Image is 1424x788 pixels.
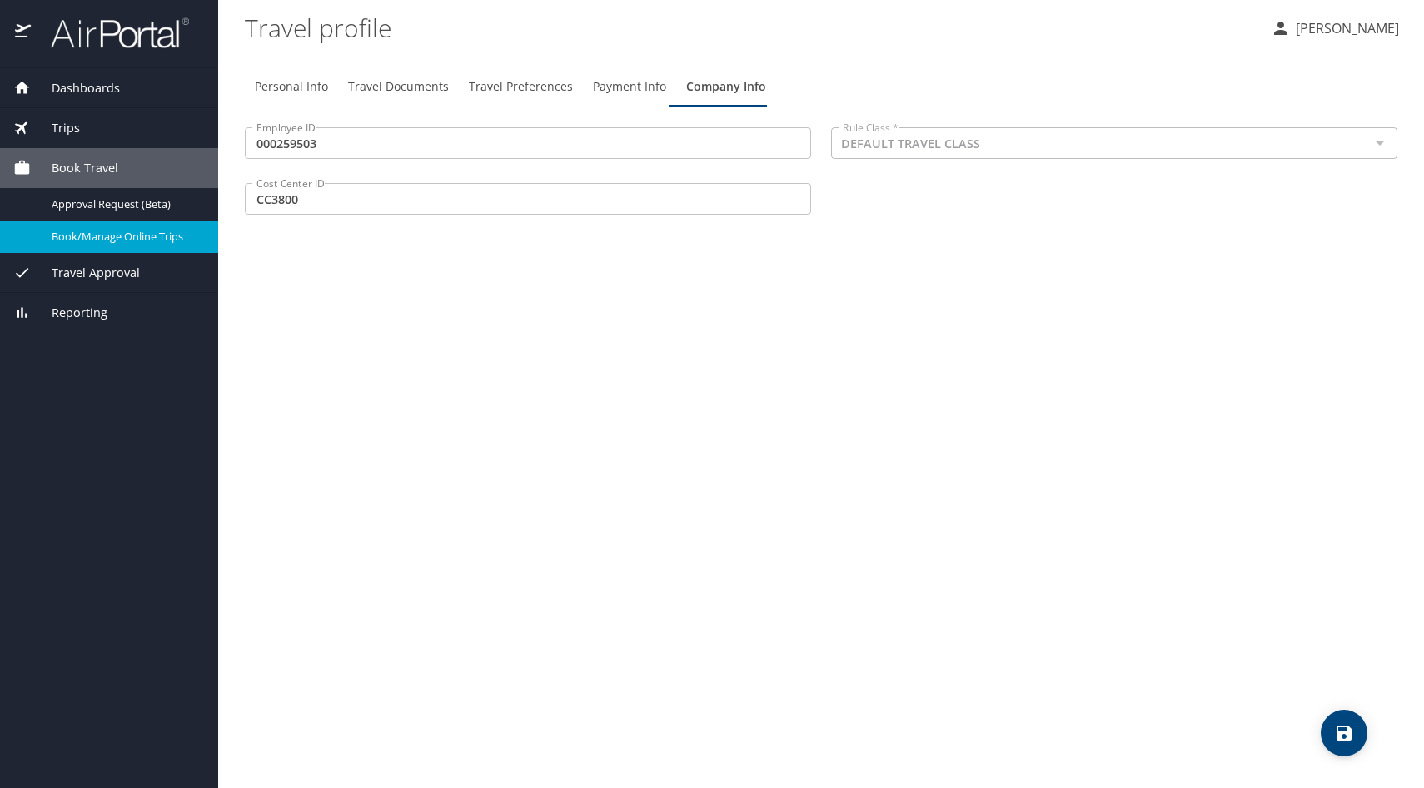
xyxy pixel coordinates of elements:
[31,79,120,97] span: Dashboards
[32,17,189,49] img: airportal-logo.png
[255,77,328,97] span: Personal Info
[593,77,666,97] span: Payment Info
[348,77,449,97] span: Travel Documents
[469,77,573,97] span: Travel Preferences
[245,183,811,215] input: EX:
[245,2,1257,53] h1: Travel profile
[31,119,80,137] span: Trips
[31,264,140,282] span: Travel Approval
[686,77,766,97] span: Company Info
[31,159,118,177] span: Book Travel
[1291,18,1399,38] p: [PERSON_NAME]
[31,304,107,322] span: Reporting
[1264,13,1406,43] button: [PERSON_NAME]
[52,229,198,245] span: Book/Manage Online Trips
[245,127,811,159] input: EX: 123456
[1321,710,1367,756] button: save
[245,67,1397,107] div: Profile
[52,196,198,212] span: Approval Request (Beta)
[15,17,32,49] img: icon-airportal.png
